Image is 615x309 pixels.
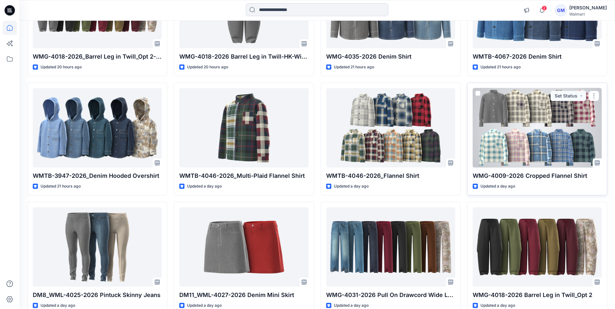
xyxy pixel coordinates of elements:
[473,207,602,287] a: WMG-4018-2026 Barrel Leg in Twill_Opt 2
[41,183,81,190] p: Updated 21 hours ago
[33,291,162,300] p: DM8_WML-4025-2026 Pintuck Skinny Jeans
[555,5,567,16] div: GM
[33,207,162,287] a: DM8_WML-4025-2026 Pintuck Skinny Jeans
[187,64,228,71] p: Updated 20 hours ago
[179,88,308,167] a: WMTB-4046-2026_Multi-Plaid Flannel Shirt
[326,171,455,180] p: WMTB-4046-2026_Flannel Shirt
[179,207,308,287] a: DM11_WML-4027-2026 Denim Mini Skirt
[473,52,602,61] p: WMTB-4067-2026 Denim Shirt
[179,52,308,61] p: WMG-4018-2026 Barrel Leg in Twill-HK-With SS
[179,291,308,300] p: DM11_WML-4027-2026 Denim Mini Skirt
[179,171,308,180] p: WMTB-4046-2026_Multi-Plaid Flannel Shirt
[41,64,82,71] p: Updated 20 hours ago
[33,52,162,61] p: WMG-4018-2026_Barrel Leg in Twill_Opt 2-HK Version-Styling
[187,302,222,309] p: Updated a day ago
[473,291,602,300] p: WMG-4018-2026 Barrel Leg in Twill_Opt 2
[33,171,162,180] p: WMTB-3947-2026_Denim Hooded Overshirt
[326,52,455,61] p: WMG-4035-2026 Denim Shirt
[41,302,75,309] p: Updated a day ago
[473,88,602,167] a: WMG-4009-2026 Cropped Flannel Shirt
[326,291,455,300] p: WMG-4031-2026 Pull On Drawcord Wide Leg_Opt3
[542,6,547,11] span: 2
[480,302,515,309] p: Updated a day ago
[473,171,602,180] p: WMG-4009-2026 Cropped Flannel Shirt
[33,88,162,167] a: WMTB-3947-2026_Denim Hooded Overshirt
[334,64,374,71] p: Updated 21 hours ago
[334,302,369,309] p: Updated a day ago
[187,183,222,190] p: Updated a day ago
[326,207,455,287] a: WMG-4031-2026 Pull On Drawcord Wide Leg_Opt3
[569,4,607,12] div: [PERSON_NAME]
[569,12,607,17] div: Walmart
[480,64,521,71] p: Updated 21 hours ago
[326,88,455,167] a: WMTB-4046-2026_Flannel Shirt
[480,183,515,190] p: Updated a day ago
[334,183,369,190] p: Updated a day ago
